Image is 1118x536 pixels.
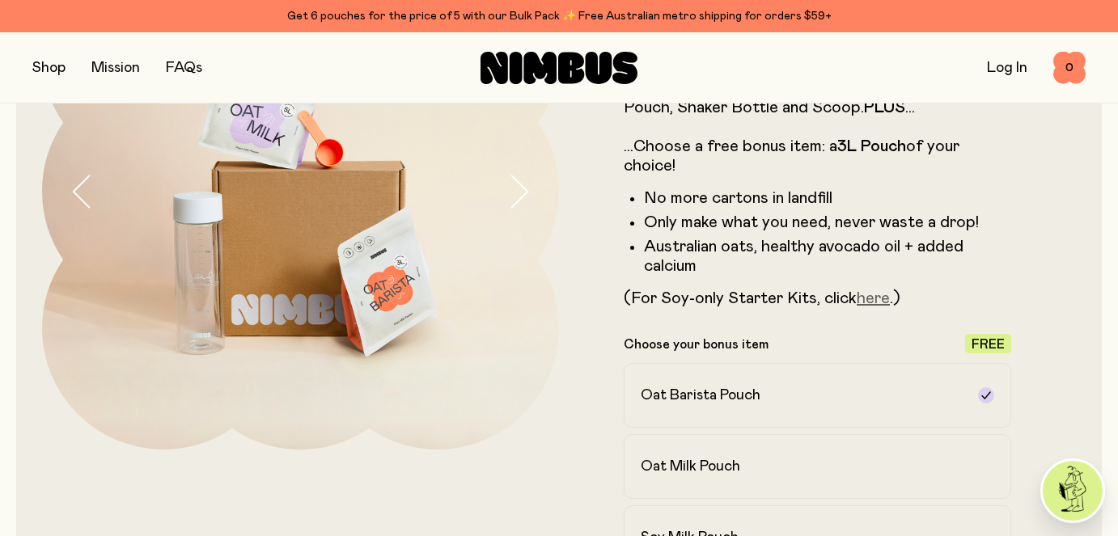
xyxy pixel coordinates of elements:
[641,457,740,476] h2: Oat Milk Pouch
[857,290,890,306] a: here
[91,61,140,75] a: Mission
[644,237,1011,276] li: Australian oats, healthy avocado oil + added calcium
[166,61,202,75] a: FAQs
[624,336,769,352] p: Choose your bonus item
[837,138,857,154] strong: 3L
[1053,52,1086,84] button: 0
[1043,461,1103,521] img: agent
[624,289,1011,308] p: (For Soy-only Starter Kits, click .)
[32,6,1086,26] div: Get 6 pouches for the price of 5 with our Bulk Pack ✨ Free Australian metro shipping for orders $59+
[624,59,1011,175] p: Say hello to your new daily routine, with the Nimbus Starter Kit. Packed with our signature 5L Oa...
[641,386,760,405] h2: Oat Barista Pouch
[987,61,1027,75] a: Log In
[644,213,1011,232] li: Only make what you need, never waste a drop!
[861,138,906,154] strong: Pouch
[644,188,1011,208] li: No more cartons in landfill
[864,99,905,116] strong: PLUS
[972,338,1005,351] span: Free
